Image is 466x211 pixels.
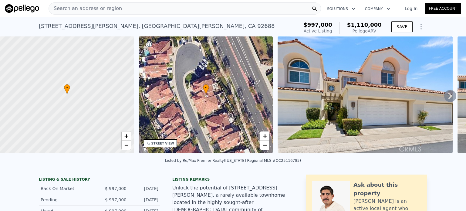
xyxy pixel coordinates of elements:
[131,197,158,203] div: [DATE]
[203,84,209,95] div: •
[391,21,413,32] button: SAVE
[105,186,127,191] span: $ 997,000
[360,3,395,14] button: Company
[41,197,95,203] div: Pending
[322,3,360,14] button: Solutions
[165,158,301,163] div: Listed by Re/Max Premier Realty ([US_STATE] Regional MLS #OC25116785)
[131,185,158,192] div: [DATE]
[263,132,267,140] span: +
[278,36,453,153] img: Sale: 160913941 Parcel: 125860160
[172,177,294,182] div: Listing remarks
[425,3,461,14] a: Free Account
[353,181,421,198] div: Ask about this property
[39,177,160,183] div: LISTING & SALE HISTORY
[203,85,209,90] span: •
[41,185,95,192] div: Back On Market
[39,22,275,30] div: [STREET_ADDRESS][PERSON_NAME] , [GEOGRAPHIC_DATA][PERSON_NAME] , CA 92688
[303,22,332,28] span: $997,000
[260,131,269,141] a: Zoom in
[105,197,127,202] span: $ 997,000
[64,84,70,95] div: •
[122,141,131,150] a: Zoom out
[397,5,425,12] a: Log In
[304,29,332,33] span: Active Listing
[347,28,382,34] div: Pellego ARV
[124,141,128,149] span: −
[122,131,131,141] a: Zoom in
[49,5,122,12] span: Search an address or region
[415,21,427,33] button: Show Options
[64,85,70,90] span: •
[347,22,382,28] span: $1,110,000
[124,132,128,140] span: +
[151,141,174,146] div: STREET VIEW
[263,141,267,149] span: −
[5,4,39,13] img: Pellego
[260,141,269,150] a: Zoom out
